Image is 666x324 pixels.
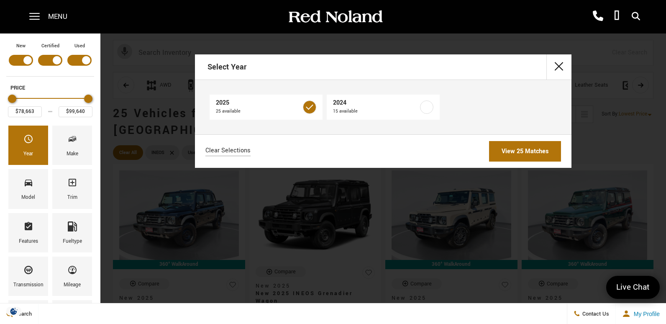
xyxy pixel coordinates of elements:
a: View 25 Matches [489,141,561,162]
span: Transmission [23,263,33,280]
div: YearYear [8,126,48,165]
div: Transmission [13,280,44,290]
h5: Price [10,84,90,92]
span: 2024 [333,99,418,107]
div: TrimTrim [52,169,92,208]
div: Filter by Vehicle Type [6,42,94,76]
label: Certified [41,42,59,50]
button: close [546,54,571,80]
img: Opt-Out Icon [4,307,23,316]
a: 202415 available [327,95,440,120]
h2: Select Year [207,55,246,79]
div: ModelModel [8,169,48,208]
div: FueltypeFueltype [52,213,92,252]
a: Live Chat [606,276,660,299]
img: Red Noland Auto Group [287,10,383,24]
span: Trim [67,175,77,193]
span: Contact Us [580,310,609,317]
span: 15 available [333,107,418,116]
label: Used [74,42,85,50]
div: FeaturesFeatures [8,213,48,252]
div: MileageMileage [52,257,92,296]
span: Features [23,219,33,237]
div: MakeMake [52,126,92,165]
div: Minimum Price [8,95,16,103]
div: Maximum Price [84,95,92,103]
div: Year [23,149,33,159]
div: TransmissionTransmission [8,257,48,296]
span: Mileage [67,263,77,280]
span: Make [67,132,77,149]
button: Open user profile menu [616,303,666,324]
section: Click to Open Cookie Consent Modal [4,307,23,316]
span: Year [23,132,33,149]
span: 2025 [216,99,301,107]
div: Model [21,193,35,202]
input: Minimum [8,106,42,117]
a: 202525 available [210,95,323,120]
label: New [16,42,26,50]
span: My Profile [630,310,660,317]
div: Trim [67,193,77,202]
span: Fueltype [67,219,77,237]
div: Make [67,149,78,159]
div: Fueltype [63,237,82,246]
div: Mileage [64,280,81,290]
span: 25 available [216,107,301,116]
span: Model [23,175,33,193]
div: Price [8,92,92,117]
a: Clear Selections [205,147,251,157]
span: Live Chat [612,282,654,293]
div: Features [19,237,38,246]
input: Maximum [59,106,92,117]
